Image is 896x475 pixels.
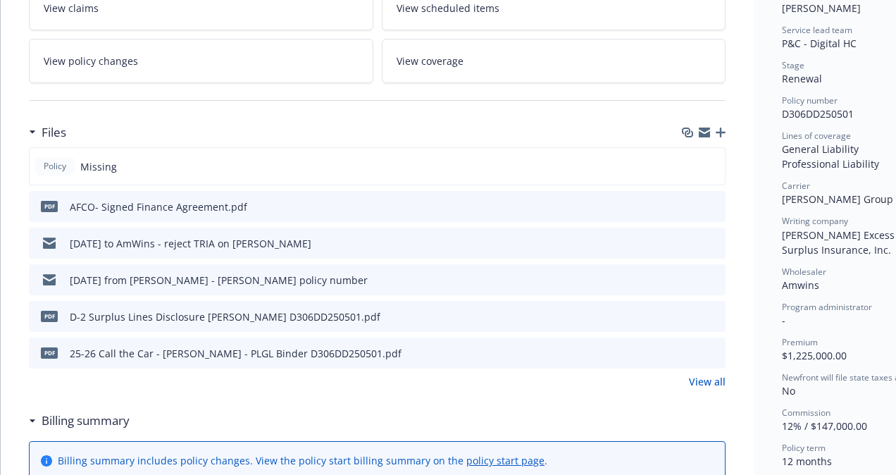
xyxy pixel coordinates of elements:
[685,309,696,324] button: download file
[41,160,69,173] span: Policy
[42,412,130,430] h3: Billing summary
[70,273,368,288] div: [DATE] from [PERSON_NAME] - [PERSON_NAME] policy number
[782,349,847,362] span: $1,225,000.00
[70,236,311,251] div: [DATE] to AmWins - reject TRIA on [PERSON_NAME]
[782,407,830,419] span: Commission
[685,346,696,361] button: download file
[782,442,826,454] span: Policy term
[707,273,720,288] button: preview file
[782,130,851,142] span: Lines of coverage
[41,201,58,211] span: pdf
[707,199,720,214] button: preview file
[782,419,867,433] span: 12% / $147,000.00
[782,455,832,468] span: 12 months
[782,215,848,227] span: Writing company
[70,346,402,361] div: 25-26 Call the Car - [PERSON_NAME] - PLGL Binder D306DD250501.pdf
[782,107,854,121] span: D306DD250501
[70,199,247,214] div: AFCO- Signed Finance Agreement.pdf
[782,266,826,278] span: Wholesaler
[685,199,696,214] button: download file
[782,301,872,313] span: Program administrator
[685,236,696,251] button: download file
[29,412,130,430] div: Billing summary
[397,1,499,16] span: View scheduled items
[29,39,373,83] a: View policy changes
[707,236,720,251] button: preview file
[42,123,66,142] h3: Files
[782,24,852,36] span: Service lead team
[782,192,893,206] span: [PERSON_NAME] Group
[29,123,66,142] div: Files
[782,314,785,327] span: -
[382,39,726,83] a: View coverage
[397,54,463,68] span: View coverage
[782,1,861,15] span: [PERSON_NAME]
[41,347,58,358] span: pdf
[80,159,117,174] span: Missing
[782,180,810,192] span: Carrier
[58,453,547,468] div: Billing summary includes policy changes. View the policy start billing summary on the .
[707,309,720,324] button: preview file
[782,384,795,397] span: No
[685,273,696,288] button: download file
[782,336,818,348] span: Premium
[782,94,838,106] span: Policy number
[782,59,804,71] span: Stage
[707,346,720,361] button: preview file
[782,278,819,292] span: Amwins
[466,454,545,467] a: policy start page
[44,54,138,68] span: View policy changes
[41,311,58,321] span: pdf
[782,37,857,50] span: P&C - Digital HC
[44,1,99,16] span: View claims
[782,72,822,85] span: Renewal
[689,374,726,389] a: View all
[70,309,380,324] div: D-2 Surplus Lines Disclosure [PERSON_NAME] D306DD250501.pdf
